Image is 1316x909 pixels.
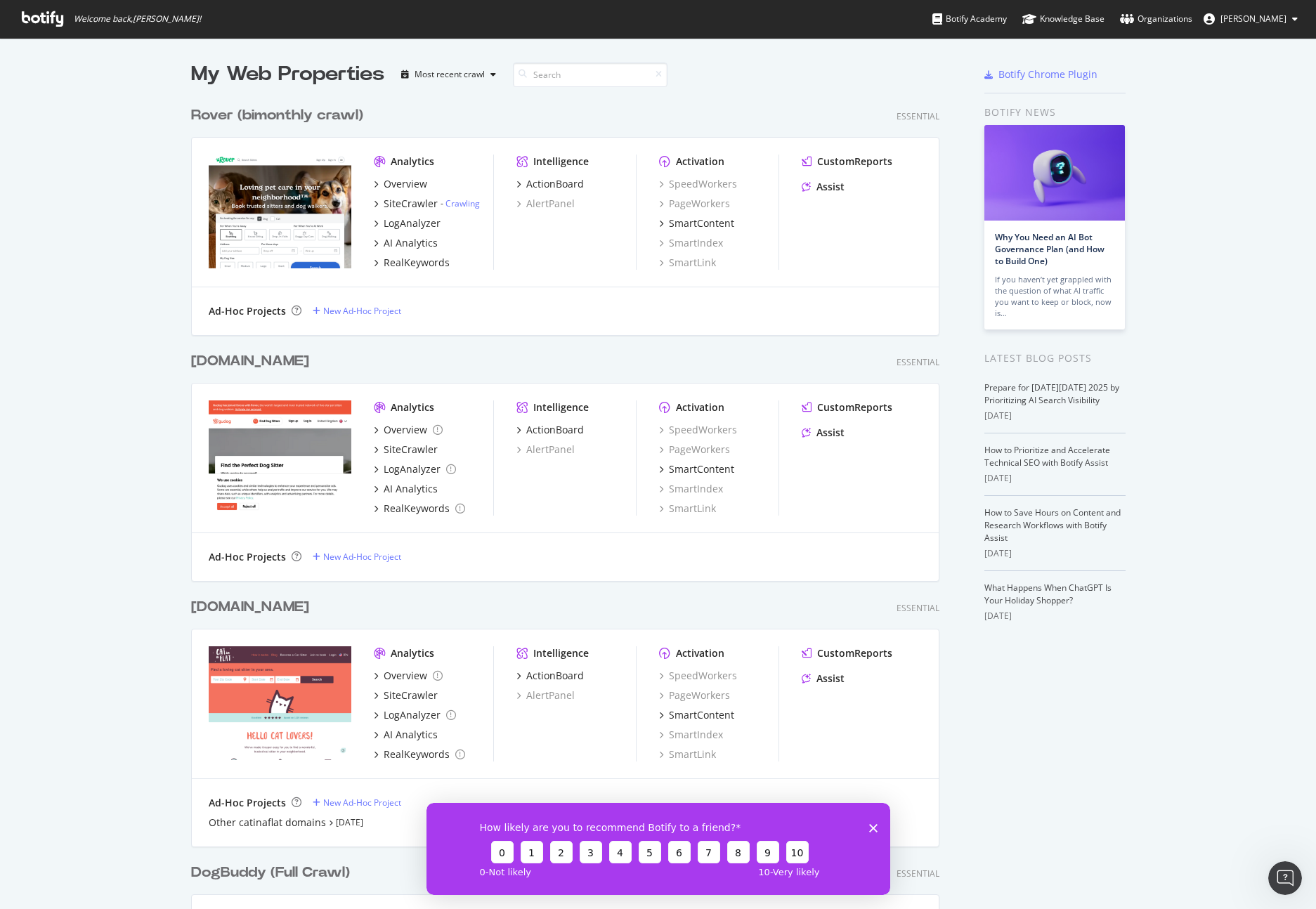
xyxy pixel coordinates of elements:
[323,551,401,563] div: New Ad-Hoc Project
[396,63,502,86] button: Most recent crawl
[391,155,434,169] div: Analytics
[1268,861,1302,895] iframe: Intercom live chat
[817,400,892,414] div: CustomReports
[191,351,315,372] a: [DOMAIN_NAME]
[984,125,1125,221] img: Why You Need an AI Bot Governance Plan (and How to Build One)
[374,482,438,496] a: AI Analytics
[802,646,892,660] a: CustomReports
[374,708,456,722] a: LogAnalyzer
[209,304,286,318] div: Ad-Hoc Projects
[659,462,734,476] a: SmartContent
[516,177,584,191] a: ActionBoard
[533,646,589,660] div: Intelligence
[374,236,438,250] a: AI Analytics
[817,646,892,660] div: CustomReports
[516,669,584,683] a: ActionBoard
[384,482,438,496] div: AI Analytics
[374,728,438,742] a: AI Analytics
[336,816,363,828] a: [DATE]
[415,70,485,79] div: Most recent crawl
[984,105,1126,120] div: Botify news
[659,423,737,437] a: SpeedWorkers
[191,863,350,883] div: DogBuddy (Full Crawl)
[659,256,716,270] div: SmartLink
[984,506,1121,544] a: How to Save Hours on Content and Research Workflows with Botify Assist
[676,155,724,169] div: Activation
[384,688,438,702] div: SiteCrawler
[191,105,363,126] div: Rover (bimonthly crawl)
[441,197,480,209] div: -
[374,443,438,457] a: SiteCrawler
[897,356,939,368] div: Essential
[384,216,441,230] div: LogAnalyzer
[526,177,584,191] div: ActionBoard
[384,256,450,270] div: RealKeywords
[209,550,286,564] div: Ad-Hoc Projects
[209,796,286,810] div: Ad-Hoc Projects
[209,816,326,830] a: Other catinaflat domains
[995,231,1105,267] a: Why You Need an AI Bot Governance Plan (and How to Build One)
[384,197,438,211] div: SiteCrawler
[984,582,1112,606] a: What Happens When ChatGPT Is Your Holiday Shopper?
[374,462,456,476] a: LogAnalyzer
[659,177,737,191] a: SpeedWorkers
[426,803,890,895] iframe: Survey from Botify
[995,274,1114,319] div: If you haven’t yet grappled with the question of what AI traffic you want to keep or block, now is…
[374,669,443,683] a: Overview
[659,197,730,211] a: PageWorkers
[984,67,1097,81] a: Botify Chrome Plugin
[659,747,716,761] div: SmartLink
[533,400,589,414] div: Intelligence
[374,197,480,211] a: SiteCrawler- Crawling
[516,688,575,702] a: AlertPanel
[191,597,309,617] div: [DOMAIN_NAME]
[516,443,575,457] a: AlertPanel
[374,688,438,702] a: SiteCrawler
[659,502,716,516] div: SmartLink
[209,646,351,760] img: catinaflat.com
[74,13,201,25] span: Welcome back, [PERSON_NAME] !
[384,236,438,250] div: AI Analytics
[526,423,584,437] div: ActionBoard
[676,400,724,414] div: Activation
[1022,12,1105,26] div: Knowledge Base
[1192,8,1309,30] button: [PERSON_NAME]
[323,797,401,809] div: New Ad-Hoc Project
[669,216,734,230] div: SmartContent
[374,502,465,516] a: RealKeywords
[374,423,443,437] a: Overview
[659,236,723,250] a: SmartIndex
[984,610,1126,622] div: [DATE]
[659,216,734,230] a: SmartContent
[1120,12,1192,26] div: Organizations
[209,155,351,268] img: rover.com
[659,482,723,496] a: SmartIndex
[374,177,427,191] a: Overview
[191,60,384,89] div: My Web Properties
[384,423,427,437] div: Overview
[984,472,1126,485] div: [DATE]
[816,672,845,686] div: Assist
[374,256,450,270] a: RealKeywords
[384,728,438,742] div: AI Analytics
[659,443,730,457] a: PageWorkers
[817,155,892,169] div: CustomReports
[191,863,356,883] a: DogBuddy (Full Crawl)
[384,443,438,457] div: SiteCrawler
[897,110,939,122] div: Essential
